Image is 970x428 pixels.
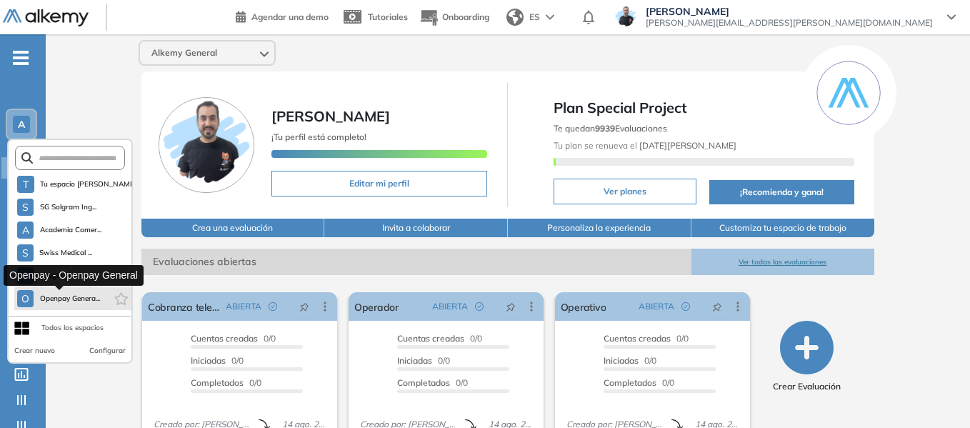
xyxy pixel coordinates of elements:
[646,17,933,29] span: [PERSON_NAME][EMAIL_ADDRESS][PERSON_NAME][DOMAIN_NAME]
[681,302,690,311] span: check-circle
[21,293,29,304] span: O
[397,355,432,366] span: Iniciadas
[397,355,450,366] span: 0/0
[709,180,854,204] button: ¡Recomienda y gana!
[604,333,689,344] span: 0/0
[561,292,606,321] a: Operativo
[691,249,875,275] button: Ver todas las evaluaciones
[604,333,671,344] span: Cuentas creadas
[13,56,29,59] i: -
[554,140,736,151] span: Tu plan se renueva el
[368,11,408,22] span: Tutoriales
[151,47,217,59] span: Alkemy General
[546,14,554,20] img: arrow
[141,249,691,275] span: Evaluaciones abiertas
[554,97,854,119] span: Plan Special Project
[604,377,674,388] span: 0/0
[191,377,244,388] span: Completados
[40,179,133,190] span: Tu espacio [PERSON_NAME]...
[226,300,261,313] span: ABIERTA
[646,6,933,17] span: [PERSON_NAME]
[691,219,875,237] button: Customiza tu espacio de trabajo
[39,224,101,236] span: Academia Comer...
[604,355,639,366] span: Iniciadas
[148,292,220,321] a: Cobranza telefónica
[508,219,691,237] button: Personaliza la experiencia
[475,302,484,311] span: check-circle
[712,301,722,312] span: pushpin
[354,292,399,321] a: Operador
[529,11,540,24] span: ES
[39,293,100,304] span: Openpay Genera...
[506,301,516,312] span: pushpin
[271,107,390,125] span: [PERSON_NAME]
[701,295,733,318] button: pushpin
[236,7,329,24] a: Agendar una demo
[397,333,464,344] span: Cuentas creadas
[89,345,126,357] button: Configurar
[3,9,89,27] img: Logo
[639,300,674,313] span: ABIERTA
[324,219,508,237] button: Invita a colaborar
[397,377,450,388] span: Completados
[506,9,524,26] img: world
[191,355,226,366] span: Iniciadas
[39,201,96,213] span: SG Solgram Ing...
[14,345,55,357] button: Crear nuevo
[637,140,736,151] b: [DATE][PERSON_NAME]
[41,322,104,334] div: Todos los espacios
[191,333,258,344] span: Cuentas creadas
[271,131,366,142] span: ¡Tu perfil está completo!
[773,321,841,393] button: Crear Evaluación
[289,295,320,318] button: pushpin
[432,300,468,313] span: ABIERTA
[159,97,254,193] img: Foto de perfil
[22,247,29,259] span: S
[299,301,309,312] span: pushpin
[554,179,696,204] button: Ver planes
[397,333,482,344] span: 0/0
[554,123,667,134] span: Te quedan Evaluaciones
[141,219,325,237] button: Crea una evaluación
[22,201,29,213] span: S
[39,247,93,259] span: Swiss Medical ...
[495,295,526,318] button: pushpin
[604,377,656,388] span: Completados
[899,359,970,428] div: Widget de chat
[251,11,329,22] span: Agendar una demo
[191,355,244,366] span: 0/0
[269,302,277,311] span: check-circle
[595,123,615,134] b: 9939
[604,355,656,366] span: 0/0
[419,2,489,33] button: Onboarding
[899,359,970,428] iframe: Chat Widget
[4,265,144,286] div: Openpay - Openpay General
[23,179,29,190] span: T
[271,171,488,196] button: Editar mi perfil
[191,377,261,388] span: 0/0
[442,11,489,22] span: Onboarding
[22,224,29,236] span: A
[773,380,841,393] span: Crear Evaluación
[18,119,25,130] span: A
[397,377,468,388] span: 0/0
[191,333,276,344] span: 0/0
